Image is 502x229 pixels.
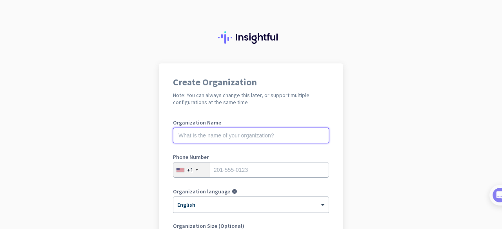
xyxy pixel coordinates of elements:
[173,128,329,143] input: What is the name of your organization?
[173,120,329,125] label: Organization Name
[232,189,237,194] i: help
[173,223,329,229] label: Organization Size (Optional)
[173,92,329,106] h2: Note: You can always change this later, or support multiple configurations at the same time
[187,166,193,174] div: +1
[173,78,329,87] h1: Create Organization
[173,154,329,160] label: Phone Number
[218,31,284,44] img: Insightful
[173,162,329,178] input: 201-555-0123
[173,189,230,194] label: Organization language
